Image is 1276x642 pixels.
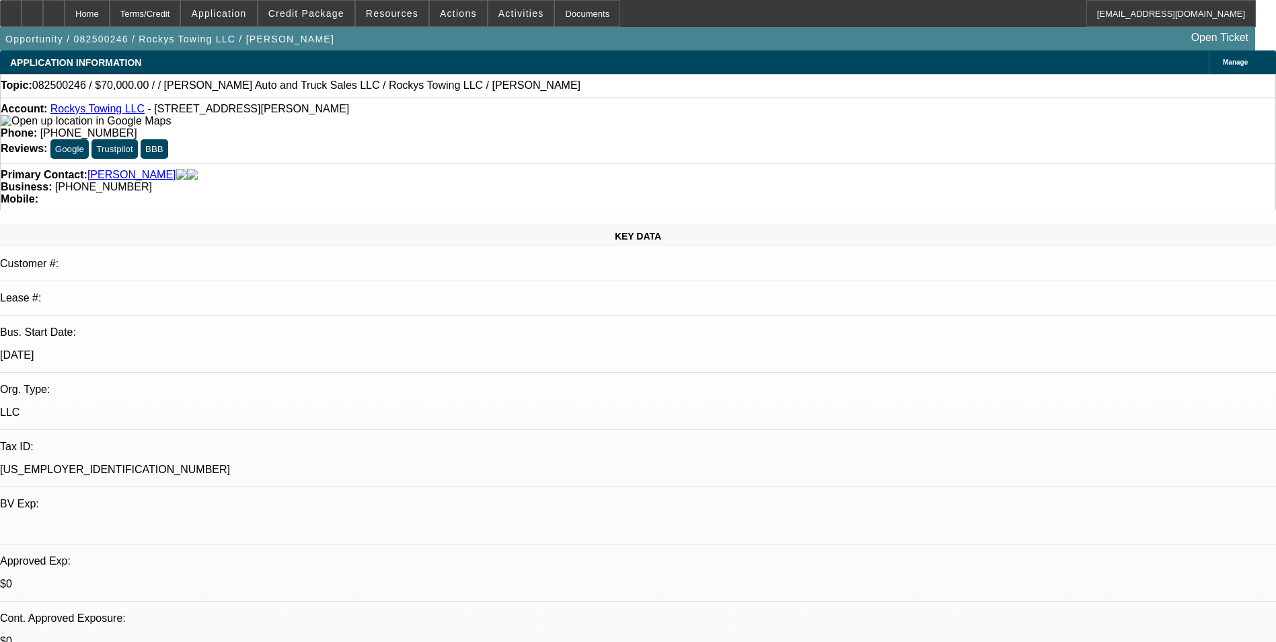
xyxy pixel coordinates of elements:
[147,103,349,114] span: - [STREET_ADDRESS][PERSON_NAME]
[10,57,141,68] span: APPLICATION INFORMATION
[488,1,554,26] button: Activities
[498,8,544,19] span: Activities
[141,139,168,159] button: BBB
[176,169,187,181] img: facebook-icon.png
[40,127,137,139] span: [PHONE_NUMBER]
[1,143,47,154] strong: Reviews:
[1223,59,1248,66] span: Manage
[5,34,334,44] span: Opportunity / 082500246 / Rockys Towing LLC / [PERSON_NAME]
[50,139,89,159] button: Google
[1,103,47,114] strong: Account:
[50,103,145,114] a: Rockys Towing LLC
[268,8,344,19] span: Credit Package
[366,8,418,19] span: Resources
[356,1,428,26] button: Resources
[1186,26,1254,49] a: Open Ticket
[1,193,38,205] strong: Mobile:
[191,8,246,19] span: Application
[87,169,176,181] a: [PERSON_NAME]
[187,169,198,181] img: linkedin-icon.png
[1,127,37,139] strong: Phone:
[1,79,32,92] strong: Topic:
[55,181,152,192] span: [PHONE_NUMBER]
[32,79,580,92] span: 082500246 / $70,000.00 / / [PERSON_NAME] Auto and Truck Sales LLC / Rockys Towing LLC / [PERSON_N...
[1,169,87,181] strong: Primary Contact:
[181,1,256,26] button: Application
[1,115,171,127] a: View Google Maps
[440,8,477,19] span: Actions
[1,181,52,192] strong: Business:
[91,139,137,159] button: Trustpilot
[430,1,487,26] button: Actions
[258,1,354,26] button: Credit Package
[615,231,661,242] span: KEY DATA
[1,115,171,127] img: Open up location in Google Maps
